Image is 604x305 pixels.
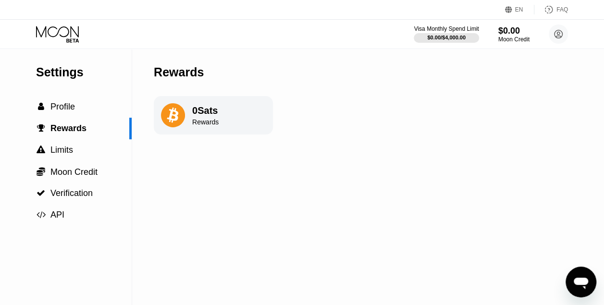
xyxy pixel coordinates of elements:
div:  [36,146,46,154]
span: Limits [50,145,73,155]
div: EN [505,5,534,14]
div: Visa Monthly Spend Limit [414,25,479,32]
div: 0 Sats [192,105,219,116]
div:  [36,210,46,219]
div: FAQ [534,5,568,14]
span: Moon Credit [50,167,98,177]
span: Verification [50,188,93,198]
span:  [37,210,46,219]
div: Moon Credit [498,36,530,43]
span:  [37,124,45,133]
div: $0.00Moon Credit [498,26,530,43]
span:  [37,167,45,176]
div: $0.00 [498,26,530,36]
div: Settings [36,65,132,79]
div:  [36,189,46,197]
span: API [50,210,64,220]
iframe: زر إطلاق نافذة المراسلة [566,267,596,297]
span:  [37,146,45,154]
div:  [36,167,46,176]
span:  [38,102,44,111]
div: FAQ [556,6,568,13]
span: Profile [50,102,75,111]
div:  [36,124,46,133]
div:  [36,102,46,111]
div: $0.00 / $4,000.00 [427,35,466,40]
div: Visa Monthly Spend Limit$0.00/$4,000.00 [414,25,479,43]
div: EN [515,6,523,13]
div: Rewards [154,65,204,79]
div: Rewards [192,118,219,126]
span: Rewards [50,123,86,133]
span:  [37,189,45,197]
